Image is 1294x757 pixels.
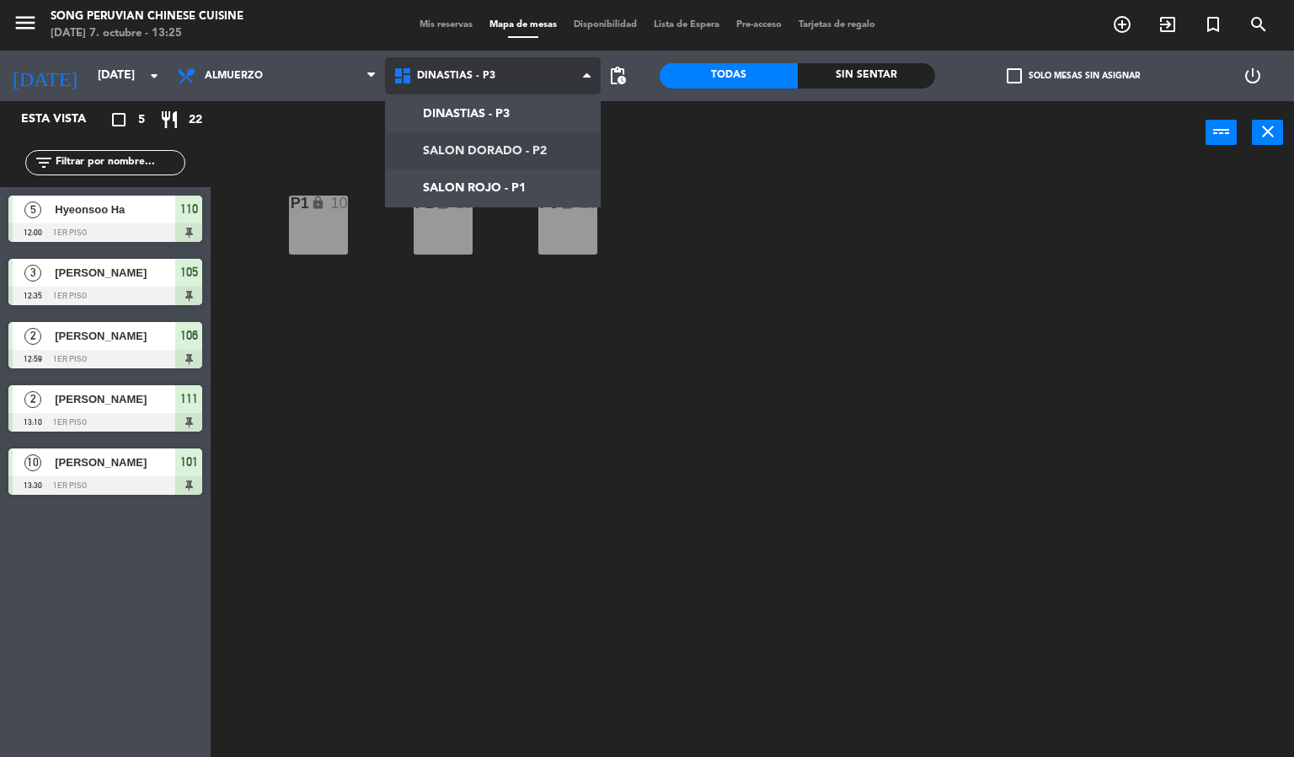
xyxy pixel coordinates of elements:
span: Lista de Espera [645,20,728,30]
div: Sin sentar [798,63,936,89]
i: search [1249,14,1269,35]
div: P2 [415,196,416,211]
span: Almuerzo [205,70,263,82]
span: Mapa de mesas [481,20,565,30]
span: DINASTIAS - P3 [417,70,495,82]
i: power_input [1211,121,1232,142]
i: crop_square [109,110,129,130]
input: Filtrar por nombre... [54,153,184,172]
span: Tarjetas de regalo [790,20,884,30]
div: Todas [660,63,798,89]
span: Mis reservas [411,20,481,30]
span: 2 [24,328,41,345]
div: 10 [580,196,597,211]
span: Pre-acceso [728,20,790,30]
span: check_box_outline_blank [1007,68,1022,83]
div: 10 [331,196,348,211]
span: 5 [24,201,41,218]
span: 106 [180,325,198,346]
span: 10 [24,454,41,471]
i: restaurant [159,110,179,130]
span: 22 [189,110,202,130]
div: 10 [456,196,473,211]
i: menu [13,10,38,35]
span: 2 [24,391,41,408]
button: power_input [1206,120,1237,145]
span: 111 [180,389,198,409]
i: filter_list [34,153,54,173]
span: 110 [180,199,198,219]
div: P1 [291,196,291,211]
i: arrow_drop_down [144,66,164,86]
i: close [1258,121,1278,142]
a: SALON DORADO - P2 [386,132,601,169]
i: power_settings_new [1243,66,1263,86]
label: Solo mesas sin asignar [1007,68,1140,83]
span: pending_actions [607,66,628,86]
span: [PERSON_NAME] [55,390,175,408]
a: DINASTIAS - P3 [386,95,601,132]
span: Hyeonsoo Ha [55,201,175,218]
div: P3 [540,196,541,211]
span: [PERSON_NAME] [55,327,175,345]
button: menu [13,10,38,41]
span: Disponibilidad [565,20,645,30]
div: Song Peruvian Chinese Cuisine [51,8,243,25]
i: add_circle_outline [1112,14,1132,35]
div: [DATE] 7. octubre - 13:25 [51,25,243,42]
button: close [1252,120,1283,145]
span: 105 [180,262,198,282]
span: 3 [24,265,41,282]
span: [PERSON_NAME] [55,454,175,471]
span: 101 [180,452,198,472]
i: lock [311,196,325,210]
a: SALON ROJO - P1 [386,169,601,207]
div: Esta vista [8,110,121,130]
span: 5 [138,110,145,130]
i: turned_in_not [1203,14,1223,35]
i: exit_to_app [1158,14,1178,35]
span: [PERSON_NAME] [55,264,175,282]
